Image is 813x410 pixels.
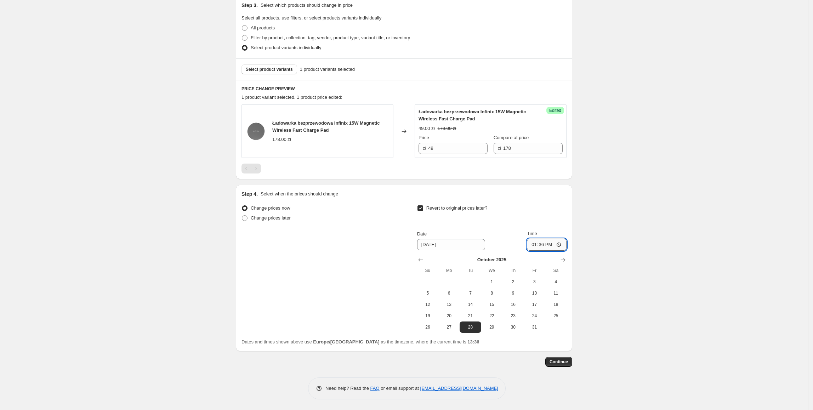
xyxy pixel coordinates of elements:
span: Ładowarka bezprzewodowa Infinix 15W Magnetic Wireless Fast Charge Pad [272,120,380,133]
span: 17 [527,302,542,307]
a: [EMAIL_ADDRESS][DOMAIN_NAME] [420,386,498,391]
span: 1 product variant selected. 1 product price edited: [241,95,342,100]
span: 27 [441,324,457,330]
span: 24 [527,313,542,319]
button: Sunday October 5 2025 [417,287,438,299]
span: Compare at price [494,135,529,140]
span: 1 [484,279,500,285]
span: 10 [527,290,542,296]
span: Change prices now [251,205,290,211]
input: 12:00 [527,239,567,251]
span: 12 [420,302,436,307]
span: Price [419,135,429,140]
a: FAQ [370,386,380,391]
button: Monday October 27 2025 [438,321,460,333]
span: 7 [462,290,478,296]
span: 2 [505,279,521,285]
span: 18 [548,302,564,307]
button: Thursday October 23 2025 [502,310,524,321]
button: Thursday October 2 2025 [502,276,524,287]
button: Wednesday October 8 2025 [481,287,502,299]
button: Saturday October 25 2025 [545,310,567,321]
span: Continue [550,359,568,365]
button: Friday October 10 2025 [524,287,545,299]
p: Select which products should change in price [261,2,353,9]
button: Monday October 6 2025 [438,287,460,299]
span: Filter by product, collection, tag, vendor, product type, variant title, or inventory [251,35,410,40]
th: Tuesday [460,265,481,276]
span: 8 [484,290,500,296]
span: All products [251,25,275,30]
button: Sunday October 26 2025 [417,321,438,333]
img: 15535_Infinix_15W_Magnetic_Wireless_Fast_Charge_Pad-1-1600px_80x.png [245,121,267,142]
span: 3 [527,279,542,285]
button: Thursday October 30 2025 [502,321,524,333]
button: Sunday October 19 2025 [417,310,438,321]
span: 26 [420,324,436,330]
span: 30 [505,324,521,330]
nav: Pagination [241,164,261,173]
span: zł [498,146,501,151]
button: Tuesday October 7 2025 [460,287,481,299]
strike: 178.00 zł [438,125,456,132]
span: 6 [441,290,457,296]
span: 15 [484,302,500,307]
span: Th [505,268,521,273]
b: 13:36 [467,339,479,344]
span: Time [527,231,537,236]
button: Tuesday October 28 2025 [460,321,481,333]
th: Thursday [502,265,524,276]
span: Select product variants individually [251,45,321,50]
button: Friday October 3 2025 [524,276,545,287]
span: 25 [548,313,564,319]
span: Select product variants [246,67,293,72]
span: Edited [549,108,561,113]
button: Saturday October 4 2025 [545,276,567,287]
span: Change prices later [251,215,291,221]
th: Saturday [545,265,567,276]
span: 23 [505,313,521,319]
button: Wednesday October 29 2025 [481,321,502,333]
p: Select when the prices should change [261,190,338,198]
th: Wednesday [481,265,502,276]
span: 14 [462,302,478,307]
span: 19 [420,313,436,319]
button: Sunday October 12 2025 [417,299,438,310]
span: 1 product variants selected [300,66,355,73]
button: Tuesday October 21 2025 [460,310,481,321]
button: Monday October 20 2025 [438,310,460,321]
span: 28 [462,324,478,330]
button: Continue [545,357,572,367]
button: Friday October 31 2025 [524,321,545,333]
span: 29 [484,324,500,330]
span: zł [423,146,426,151]
button: Wednesday October 1 2025 [481,276,502,287]
button: Show next month, November 2025 [558,255,568,265]
span: 21 [462,313,478,319]
span: We [484,268,500,273]
th: Sunday [417,265,438,276]
span: 11 [548,290,564,296]
span: Date [417,231,427,237]
button: Select product variants [241,64,297,74]
span: 13 [441,302,457,307]
span: 20 [441,313,457,319]
button: Tuesday October 14 2025 [460,299,481,310]
span: Dates and times shown above use as the timezone, where the current time is [241,339,479,344]
span: Ładowarka bezprzewodowa Infinix 15W Magnetic Wireless Fast Charge Pad [419,109,526,121]
span: Sa [548,268,564,273]
button: Friday October 24 2025 [524,310,545,321]
span: 9 [505,290,521,296]
button: Saturday October 11 2025 [545,287,567,299]
th: Monday [438,265,460,276]
span: Mo [441,268,457,273]
input: 9/22/2025 [417,239,485,250]
button: Thursday October 16 2025 [502,299,524,310]
button: Thursday October 9 2025 [502,287,524,299]
button: Friday October 17 2025 [524,299,545,310]
span: Su [420,268,436,273]
button: Wednesday October 15 2025 [481,299,502,310]
th: Friday [524,265,545,276]
button: Monday October 13 2025 [438,299,460,310]
div: 178.00 zł [272,136,291,143]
